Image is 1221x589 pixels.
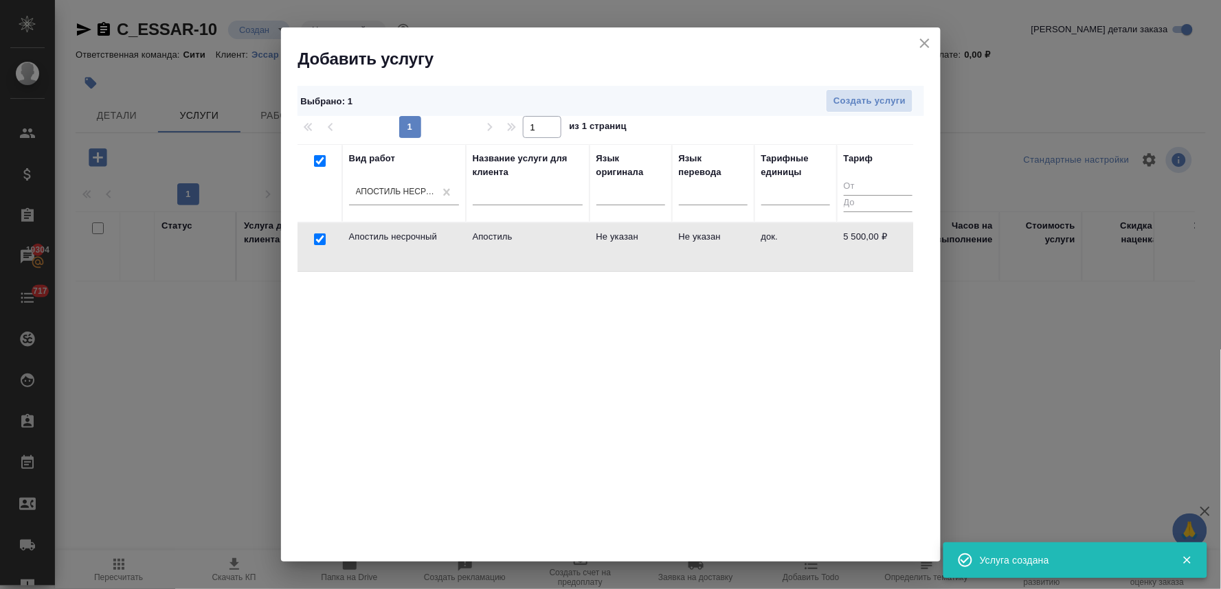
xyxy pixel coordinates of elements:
p: Апостиль несрочный [349,230,459,244]
div: Услуга создана [980,553,1161,567]
div: Вид работ [349,152,396,165]
div: Тариф [844,152,873,165]
span: Создать услуги [833,93,906,109]
div: Тарифные единицы [761,152,830,179]
span: из 1 страниц [570,118,627,138]
input: От [844,178,912,196]
td: Не указан [672,223,754,271]
button: Закрыть [1173,554,1201,566]
td: док. [754,223,837,271]
td: 5 500,00 ₽ [837,223,919,271]
div: Язык оригинала [596,152,665,179]
div: Апостиль несрочный [356,186,436,198]
div: Язык перевода [679,152,748,179]
button: Создать услуги [826,89,913,113]
input: До [844,195,912,212]
p: Апостиль [473,230,583,244]
h2: Добавить услугу [298,48,941,70]
div: Название услуги для клиента [473,152,583,179]
span: Выбрано : 1 [301,96,353,106]
button: close [915,33,935,54]
td: Не указан [590,223,672,271]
